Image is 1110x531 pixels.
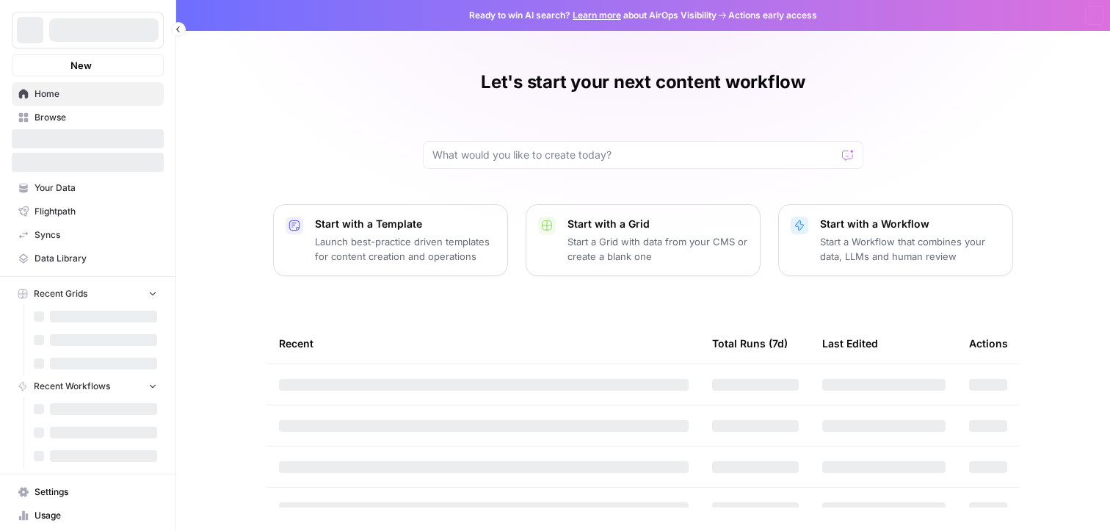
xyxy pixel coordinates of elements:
p: Start a Workflow that combines your data, LLMs and human review [820,234,1001,264]
button: Start with a WorkflowStart a Workflow that combines your data, LLMs and human review [778,204,1013,276]
span: Data Library [35,252,157,265]
p: Launch best-practice driven templates for content creation and operations [315,234,496,264]
div: Total Runs (7d) [712,323,788,364]
span: Syncs [35,228,157,242]
button: Start with a GridStart a Grid with data from your CMS or create a blank one [526,204,761,276]
span: Recent Workflows [34,380,110,393]
button: Recent Grids [12,283,164,305]
p: Start with a Template [315,217,496,231]
div: Actions [969,323,1008,364]
span: Settings [35,485,157,499]
span: Home [35,87,157,101]
span: Your Data [35,181,157,195]
span: Actions early access [728,9,817,22]
a: Flightpath [12,200,164,223]
a: Your Data [12,176,164,200]
a: Learn more [573,10,621,21]
a: Usage [12,504,164,527]
a: Browse [12,106,164,129]
span: Ready to win AI search? about AirOps Visibility [469,9,717,22]
button: New [12,54,164,76]
div: Last Edited [822,323,878,364]
span: Recent Grids [34,287,87,300]
span: Browse [35,111,157,124]
h1: Let's start your next content workflow [481,71,805,94]
span: New [70,58,92,73]
div: Recent [279,323,689,364]
a: Data Library [12,247,164,270]
a: Syncs [12,223,164,247]
span: Flightpath [35,205,157,218]
p: Start with a Grid [567,217,748,231]
a: Home [12,82,164,106]
p: Start with a Workflow [820,217,1001,231]
button: Recent Workflows [12,375,164,397]
p: Start a Grid with data from your CMS or create a blank one [567,234,748,264]
a: Settings [12,480,164,504]
button: Start with a TemplateLaunch best-practice driven templates for content creation and operations [273,204,508,276]
input: What would you like to create today? [432,148,836,162]
span: Usage [35,509,157,522]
